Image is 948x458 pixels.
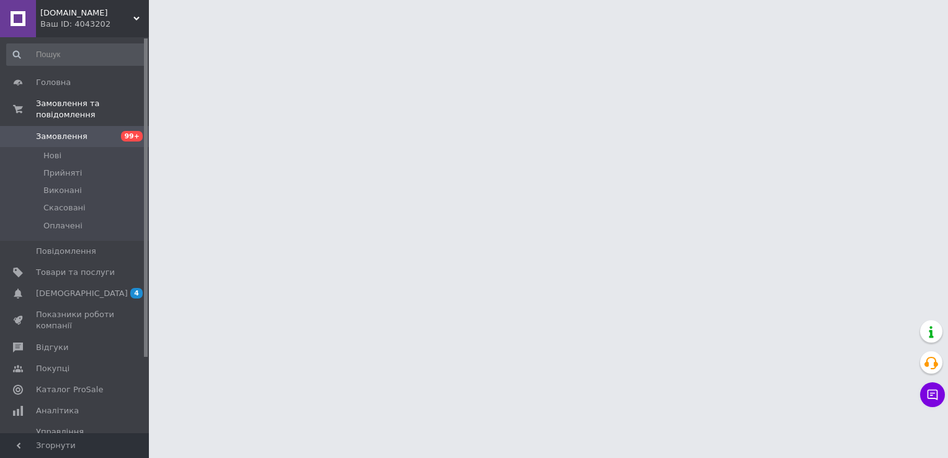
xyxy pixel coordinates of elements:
[43,185,82,196] span: Виконані
[6,43,146,66] input: Пошук
[920,382,945,407] button: Чат з покупцем
[40,7,133,19] span: lifeshop.net
[130,288,143,299] span: 4
[121,131,143,141] span: 99+
[36,246,96,257] span: Повідомлення
[43,150,61,161] span: Нові
[36,77,71,88] span: Головна
[36,426,115,449] span: Управління сайтом
[36,384,103,395] span: Каталог ProSale
[40,19,149,30] div: Ваш ID: 4043202
[36,267,115,278] span: Товари та послуги
[43,220,83,231] span: Оплачені
[43,168,82,179] span: Прийняті
[36,288,128,299] span: [DEMOGRAPHIC_DATA]
[36,363,69,374] span: Покупці
[36,342,68,353] span: Відгуки
[36,405,79,416] span: Аналітика
[36,309,115,331] span: Показники роботи компанії
[43,202,86,213] span: Скасовані
[36,131,87,142] span: Замовлення
[36,98,149,120] span: Замовлення та повідомлення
